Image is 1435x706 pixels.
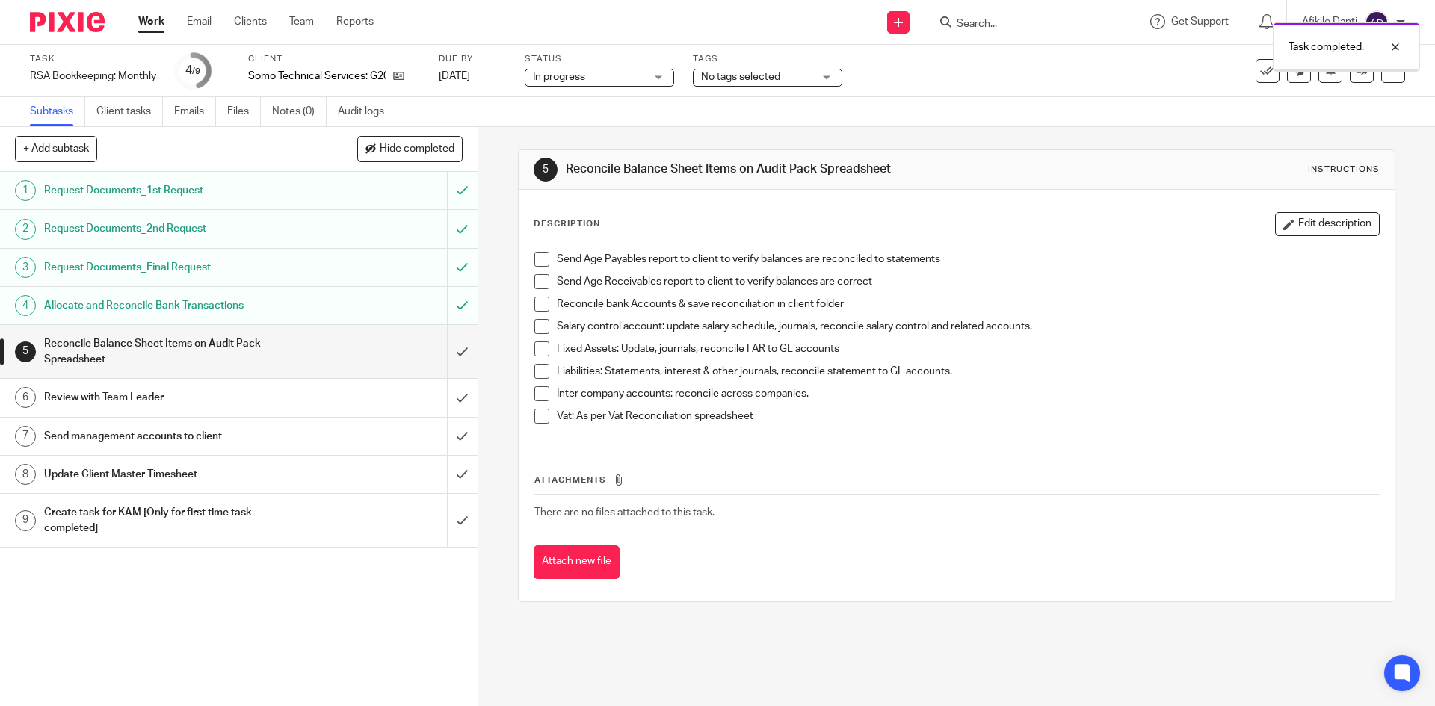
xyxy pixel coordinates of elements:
h1: Request Documents_2nd Request [44,217,303,240]
div: 2 [15,219,36,240]
p: Task completed. [1289,40,1364,55]
button: Hide completed [357,136,463,161]
div: 9 [15,510,36,531]
label: Status [525,53,674,65]
span: No tags selected [701,72,780,82]
a: Team [289,14,314,29]
div: 4 [185,62,200,79]
a: Reports [336,14,374,29]
p: Reconcile bank Accounts & save reconciliation in client folder [557,297,1378,312]
h1: Request Documents_Final Request [44,256,303,279]
h1: Review with Team Leader [44,386,303,409]
p: Vat: As per Vat Reconciliation spreadsheet [557,409,1378,424]
img: svg%3E [1365,10,1389,34]
a: Notes (0) [272,97,327,126]
a: Subtasks [30,97,85,126]
div: 6 [15,387,36,408]
p: Description [534,218,600,230]
h1: Update Client Master Timesheet [44,463,303,486]
h1: Reconcile Balance Sheet Items on Audit Pack Spreadsheet [566,161,989,177]
h1: Send management accounts to client [44,425,303,448]
div: 3 [15,257,36,278]
a: Emails [174,97,216,126]
p: Inter company accounts: reconcile across companies. [557,386,1378,401]
span: In progress [533,72,585,82]
div: 5 [534,158,558,182]
h1: Request Documents_1st Request [44,179,303,202]
div: 5 [15,341,36,362]
button: + Add subtask [15,136,97,161]
img: Pixie [30,12,105,32]
div: 1 [15,180,36,201]
button: Edit description [1275,212,1380,236]
div: 7 [15,426,36,447]
span: Hide completed [380,143,454,155]
a: Audit logs [338,97,395,126]
h1: Allocate and Reconcile Bank Transactions [44,294,303,317]
a: Work [138,14,164,29]
label: Client [248,53,420,65]
p: Liabilities: Statements, interest & other journals, reconcile statement to GL accounts. [557,364,1378,379]
div: 8 [15,464,36,485]
p: Fixed Assets: Update, journals, reconcile FAR to GL accounts [557,341,1378,356]
button: Attach new file [534,545,620,579]
span: Attachments [534,476,606,484]
p: Send Age Receivables report to client to verify balances are correct [557,274,1378,289]
a: Files [227,97,261,126]
div: 4 [15,295,36,316]
p: Salary control account: update salary schedule, journals, reconcile salary control and related ac... [557,319,1378,334]
h1: Create task for KAM [Only for first time task completed] [44,501,303,539]
p: Send Age Payables report to client to verify balances are reconciled to statements [557,252,1378,267]
div: RSA Bookkeeping: Monthly [30,69,156,84]
a: Clients [234,14,267,29]
div: Instructions [1308,164,1380,176]
span: There are no files attached to this task. [534,507,715,518]
a: Client tasks [96,97,163,126]
label: Due by [439,53,506,65]
p: Somo Technical Services: G2007 [248,69,386,84]
h1: Reconcile Balance Sheet Items on Audit Pack Spreadsheet [44,332,303,371]
a: Email [187,14,212,29]
span: [DATE] [439,71,470,81]
label: Task [30,53,156,65]
label: Tags [693,53,842,65]
small: /9 [192,67,200,75]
